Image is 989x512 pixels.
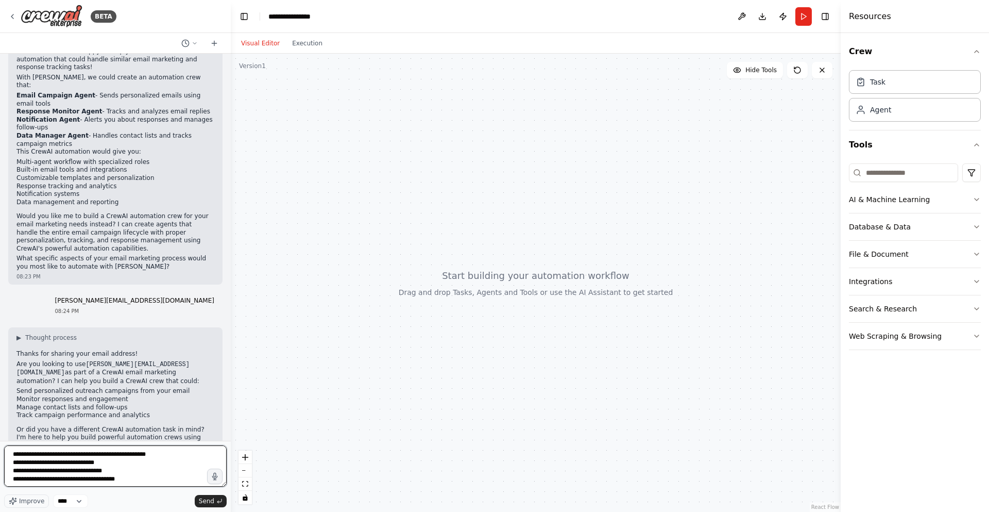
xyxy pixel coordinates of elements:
li: Track campaign performance and analytics [16,411,214,420]
a: React Flow attribution [811,504,839,510]
li: Built-in email tools and integrations [16,166,214,174]
p: With [PERSON_NAME], we could create an automation crew that: [16,74,214,90]
strong: Notification Agent [16,116,80,123]
p: Are you looking to use as part of a CrewAI email marketing automation? I can help you build a Cre... [16,360,214,386]
button: Improve [4,494,49,508]
div: Tools [849,159,981,358]
button: Visual Editor [235,37,286,49]
button: Search & Research [849,295,981,322]
button: fit view [238,477,252,491]
button: zoom out [238,464,252,477]
button: Hide Tools [727,62,783,78]
li: Multi-agent workflow with specialized roles [16,158,214,167]
li: Customizable templates and personalization [16,174,214,183]
button: Switch to previous chat [177,37,202,49]
li: Data management and reporting [16,199,214,207]
li: Send personalized outreach campaigns from your email [16,387,214,395]
li: Manage contact lists and follow-ups [16,404,214,412]
div: Crew [849,66,981,130]
button: Execution [286,37,329,49]
p: Or did you have a different CrewAI automation task in mind? I'm here to help you build powerful a... [16,426,214,450]
div: 08:23 PM [16,273,214,280]
button: Hide right sidebar [818,9,832,24]
img: Logo [21,5,82,28]
button: zoom in [238,451,252,464]
li: Response tracking and analytics [16,183,214,191]
button: AI & Machine Learning [849,186,981,213]
li: - Alerts you about responses and manages follow-ups [16,116,214,132]
li: Notification systems [16,190,214,199]
strong: Email Campaign Agent [16,92,95,99]
button: Send [195,495,227,507]
p: What specific aspects of your email marketing process would you most like to automate with [PERSO... [16,255,214,271]
h4: Resources [849,10,891,23]
div: Task [870,77,885,87]
span: ▶ [16,334,21,342]
nav: breadcrumb [268,11,320,22]
button: Click to speak your automation idea [207,469,223,484]
li: - Tracks and analyzes email replies [16,108,214,116]
span: Improve [19,497,44,505]
button: Hide left sidebar [237,9,251,24]
span: Thought process [25,334,77,342]
button: Web Scraping & Browsing [849,323,981,350]
strong: Data Manager Agent [16,132,89,139]
button: Crew [849,37,981,66]
button: File & Document [849,241,981,268]
button: Start a new chat [206,37,223,49]
strong: Response Monitor Agent [16,108,103,115]
div: 08:24 PM [55,307,214,315]
button: ▶Thought process [16,334,77,342]
li: Monitor responses and engagement [16,395,214,404]
p: [PERSON_NAME][EMAIL_ADDRESS][DOMAIN_NAME] [55,297,214,305]
p: This CrewAI automation would give you: [16,148,214,156]
button: toggle interactivity [238,491,252,504]
div: Version 1 [239,62,266,70]
div: React Flow controls [238,451,252,504]
span: Hide Tools [745,66,777,74]
button: Integrations [849,268,981,295]
div: BETA [91,10,116,23]
span: Send [199,497,214,505]
div: Agent [870,105,891,115]
button: Database & Data [849,213,981,240]
li: - Handles contact lists and tracks campaign metrics [16,132,214,148]
p: Would you like me to build a CrewAI automation crew for your email marketing needs instead? I can... [16,212,214,253]
button: Tools [849,130,981,159]
code: [PERSON_NAME][EMAIL_ADDRESS][DOMAIN_NAME] [16,361,190,377]
p: Thanks for sharing your email address! [16,350,214,358]
li: - Sends personalized emails using email tools [16,92,214,108]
